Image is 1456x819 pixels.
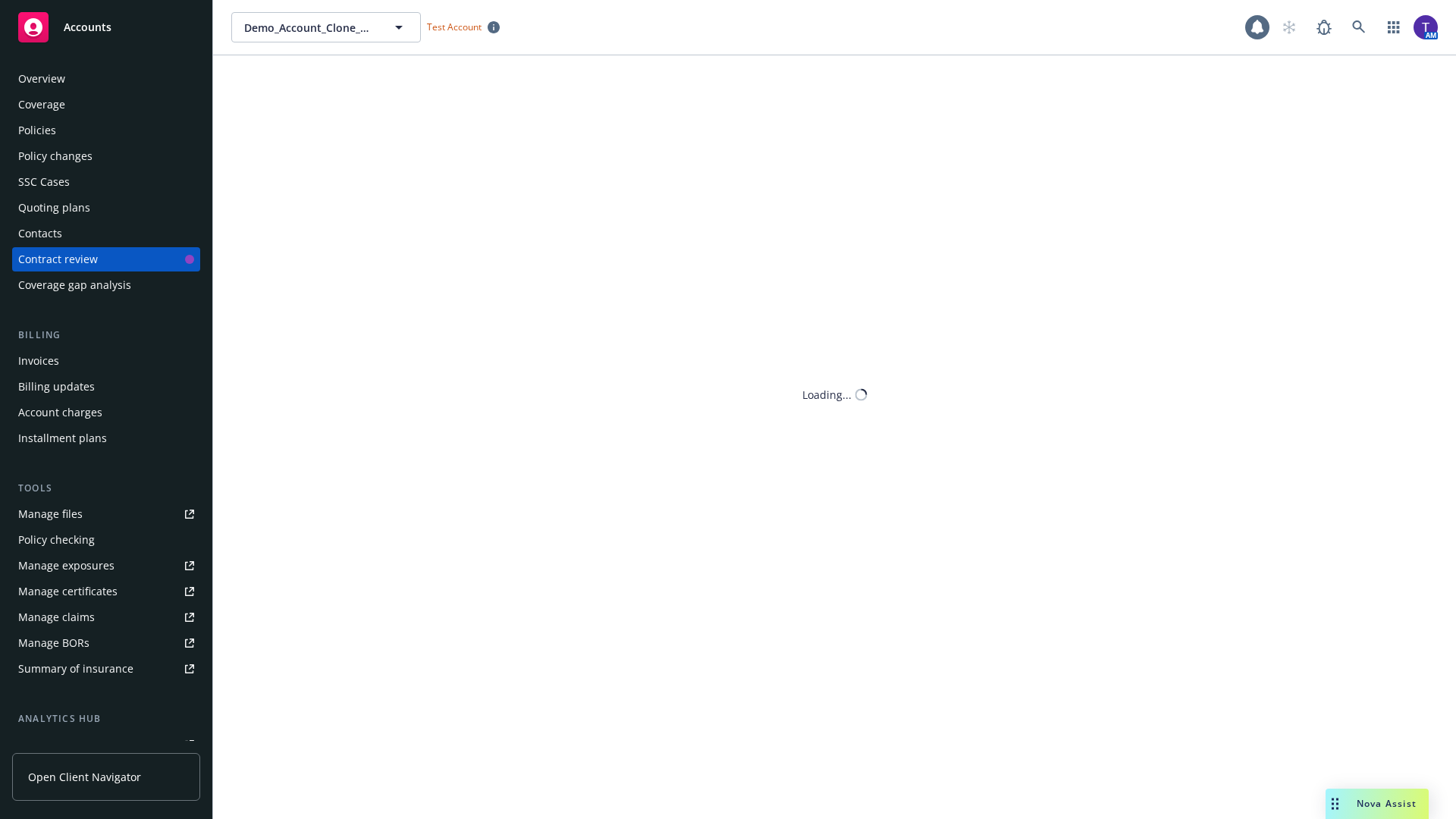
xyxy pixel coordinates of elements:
[18,605,95,629] div: Manage claims
[64,21,111,33] span: Accounts
[12,481,200,496] div: Tools
[12,273,200,297] a: Coverage gap analysis
[18,247,98,271] div: Contract review
[231,12,421,42] button: Demo_Account_Clone_QA_CR_Tests_Demo
[12,375,200,399] a: Billing updates
[12,605,200,629] a: Manage claims
[12,528,200,552] a: Policy checking
[12,349,200,373] a: Invoices
[1379,12,1409,42] a: Switch app
[18,196,90,220] div: Quoting plans
[12,118,200,143] a: Policies
[12,579,200,604] a: Manage certificates
[12,328,200,343] div: Billing
[12,196,200,220] a: Quoting plans
[12,502,200,526] a: Manage files
[244,20,375,36] span: Demo_Account_Clone_QA_CR_Tests_Demo
[12,631,200,655] a: Manage BORs
[12,93,200,117] a: Coverage
[18,400,102,425] div: Account charges
[1326,789,1429,819] button: Nova Assist
[12,657,200,681] a: Summary of insurance
[1326,789,1345,819] div: Drag to move
[12,733,200,757] a: Loss summary generator
[12,170,200,194] a: SSC Cases
[18,502,83,526] div: Manage files
[18,221,62,246] div: Contacts
[18,426,107,450] div: Installment plans
[802,387,852,403] div: Loading...
[421,19,506,35] span: Test Account
[18,93,65,117] div: Coverage
[18,528,95,552] div: Policy checking
[18,375,95,399] div: Billing updates
[1309,12,1339,42] a: Report a Bug
[12,711,200,726] div: Analytics hub
[12,67,200,91] a: Overview
[12,144,200,168] a: Policy changes
[18,631,89,655] div: Manage BORs
[12,554,200,578] a: Manage exposures
[12,400,200,425] a: Account charges
[28,769,141,785] span: Open Client Navigator
[12,247,200,271] a: Contract review
[18,657,133,681] div: Summary of insurance
[18,349,59,373] div: Invoices
[1357,797,1417,810] span: Nova Assist
[18,67,65,91] div: Overview
[18,579,118,604] div: Manage certificates
[18,273,131,297] div: Coverage gap analysis
[12,6,200,49] a: Accounts
[18,170,70,194] div: SSC Cases
[1344,12,1374,42] a: Search
[18,554,115,578] div: Manage exposures
[427,20,482,33] span: Test Account
[1414,15,1438,39] img: photo
[12,221,200,246] a: Contacts
[18,118,56,143] div: Policies
[18,144,93,168] div: Policy changes
[1274,12,1304,42] a: Start snowing
[18,733,144,757] div: Loss summary generator
[12,426,200,450] a: Installment plans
